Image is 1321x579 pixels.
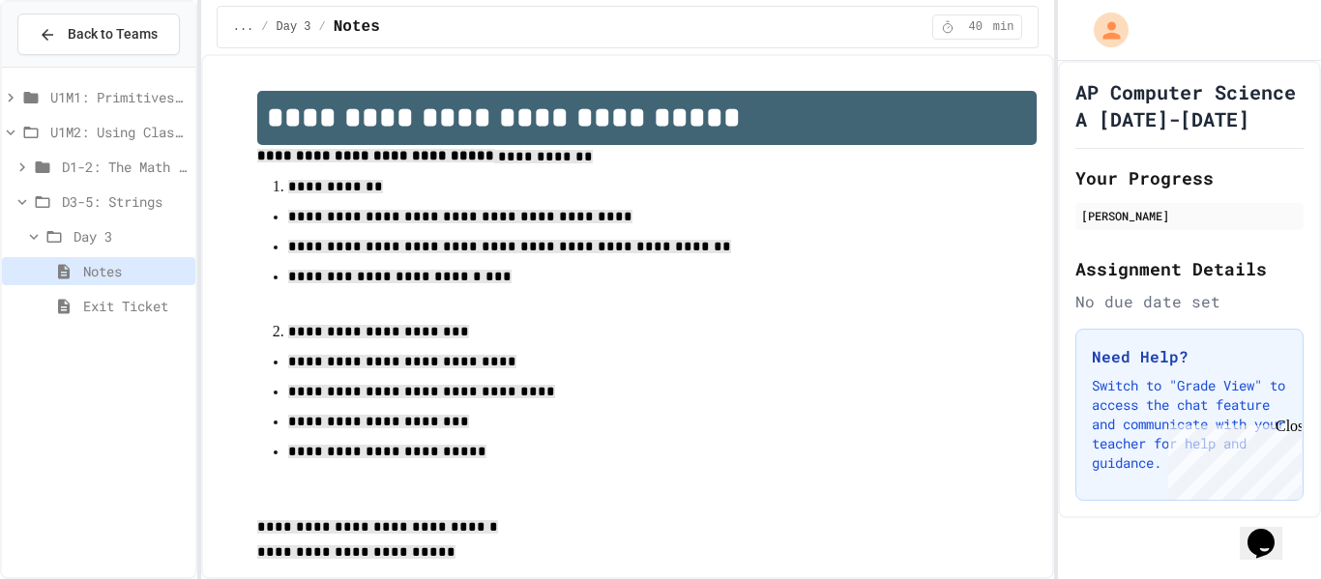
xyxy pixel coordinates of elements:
span: D1-2: The Math Class [62,157,188,177]
span: Back to Teams [68,24,158,44]
span: Day 3 [277,19,311,35]
h2: Your Progress [1075,164,1304,191]
span: min [993,19,1014,35]
iframe: chat widget [1160,418,1302,500]
div: My Account [1073,8,1133,52]
span: U1M1: Primitives, Variables, Basic I/O [50,87,188,107]
div: No due date set [1075,290,1304,313]
span: 40 [960,19,991,35]
div: [PERSON_NAME] [1081,207,1298,224]
span: U1M2: Using Classes and Objects [50,122,188,142]
p: Switch to "Grade View" to access the chat feature and communicate with your teacher for help and ... [1092,376,1287,473]
span: Exit Ticket [83,296,188,316]
button: Back to Teams [17,14,180,55]
span: Notes [334,15,380,39]
h3: Need Help? [1092,345,1287,368]
iframe: chat widget [1240,502,1302,560]
h1: AP Computer Science A [DATE]-[DATE] [1075,78,1304,132]
span: ... [233,19,254,35]
span: D3-5: Strings [62,191,188,212]
h2: Assignment Details [1075,255,1304,282]
span: / [319,19,326,35]
span: Notes [83,261,188,281]
span: Day 3 [73,226,188,246]
span: / [261,19,268,35]
div: Chat with us now!Close [8,8,133,123]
